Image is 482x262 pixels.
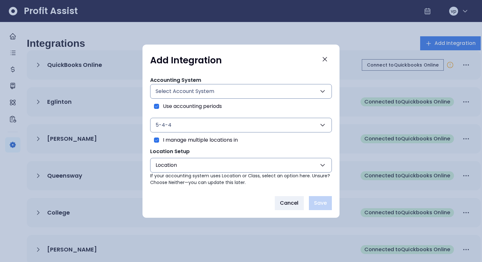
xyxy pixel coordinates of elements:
span: Save [314,199,327,207]
span: Location Setup [150,148,332,155]
button: Save [309,196,332,210]
span: Use accounting periods [163,101,222,111]
button: Close [318,52,332,66]
span: I manage multiple locations in [163,135,238,145]
span: 5-4-4 [156,121,172,129]
button: Cancel [275,196,304,210]
span: Location [156,161,177,169]
p: If your accounting system uses Location or Class, select an option here. Unsure? Choose Neither—y... [150,173,332,186]
span: Select Account System [156,88,214,95]
h1: Add Integration [150,55,222,66]
span: Cancel [280,199,299,207]
span: Accounting System [150,76,201,84]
